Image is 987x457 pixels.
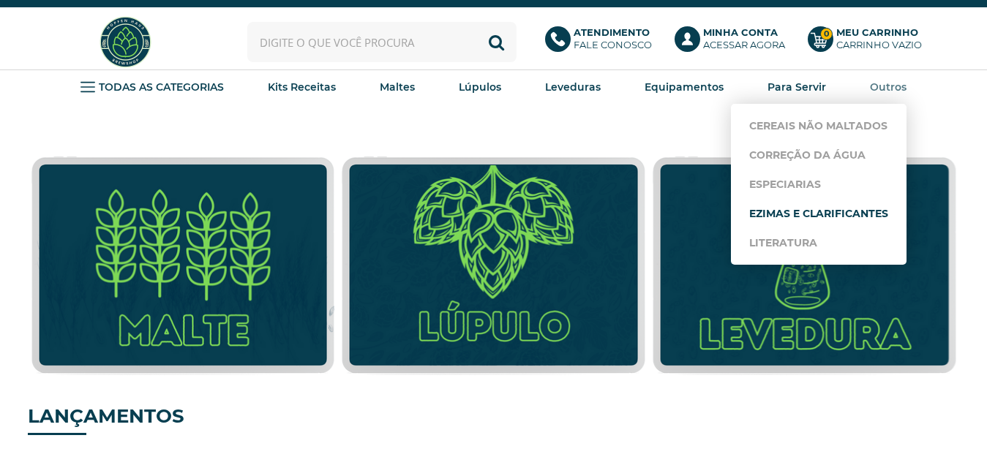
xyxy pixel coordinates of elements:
a: AtendimentoFale conosco [545,26,660,58]
p: Acessar agora [703,26,785,51]
a: Minha ContaAcessar agora [675,26,793,58]
a: Para Servir [768,76,826,98]
b: Minha Conta [703,26,778,38]
b: Atendimento [574,26,650,38]
strong: 0 [820,28,833,40]
a: Leveduras [545,76,601,98]
a: TODAS AS CATEGORIAS [80,76,224,98]
a: Lúpulos [459,76,501,98]
b: Meu Carrinho [836,26,918,38]
strong: Kits Receitas [268,80,336,94]
strong: Outros [870,80,907,94]
a: Cereais Não Maltados [749,111,888,140]
input: Digite o que você procura [247,22,517,62]
a: Equipamentos [645,76,724,98]
a: Correção da Água [749,140,888,170]
strong: Leveduras [545,80,601,94]
img: Malte [31,156,335,375]
a: Especiarias [749,170,888,199]
strong: Maltes [380,80,415,94]
a: Outros [870,76,907,98]
a: Literatura [749,228,888,257]
a: Ezimas e Clarificantes [749,199,888,228]
img: Lúpulo [342,156,645,375]
strong: Equipamentos [645,80,724,94]
a: Kits Receitas [268,76,336,98]
p: Fale conosco [574,26,652,51]
strong: TODAS AS CATEGORIAS [99,80,224,94]
div: Carrinho Vazio [836,39,922,51]
button: Buscar [476,22,517,62]
strong: LANÇAMENTOS [28,404,184,428]
strong: Para Servir [768,80,826,94]
strong: Lúpulos [459,80,501,94]
img: Leveduras [653,156,956,375]
a: Maltes [380,76,415,98]
img: Hopfen Haus BrewShop [98,15,153,69]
